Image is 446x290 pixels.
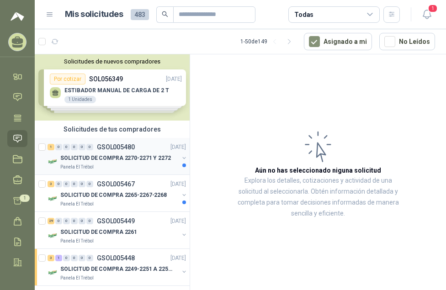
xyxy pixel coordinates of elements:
[255,165,381,175] h3: Aún no has seleccionado niguna solicitud
[35,121,190,138] div: Solicitudes de tus compradores
[97,218,135,224] p: GSOL005449
[55,181,62,187] div: 0
[79,255,85,261] div: 0
[48,156,58,167] img: Company Logo
[304,33,372,50] button: Asignado a mi
[48,179,188,208] a: 3 0 0 0 0 0 GSOL005467[DATE] Company LogoSOLICITUD DE COMPRA 2265-2267-2268Panela El Trébol
[55,144,62,150] div: 0
[48,216,188,245] a: 29 0 0 0 0 0 GSOL005449[DATE] Company LogoSOLICITUD DE COMPRA 2261Panela El Trébol
[48,253,188,282] a: 3 1 0 0 0 0 GSOL005448[DATE] Company LogoSOLICITUD DE COMPRA 2249-2251 A 2256-2258 Y 2262Panela E...
[55,255,62,261] div: 1
[60,163,94,171] p: Panela El Trébol
[86,181,93,187] div: 0
[11,11,24,22] img: Logo peakr
[48,230,58,241] img: Company Logo
[86,144,93,150] div: 0
[79,144,85,150] div: 0
[428,4,438,13] span: 1
[48,255,54,261] div: 3
[240,34,297,49] div: 1 - 50 de 149
[71,181,78,187] div: 0
[71,255,78,261] div: 0
[63,181,70,187] div: 0
[379,33,435,50] button: No Leídos
[71,144,78,150] div: 0
[86,218,93,224] div: 0
[162,11,168,17] span: search
[48,181,54,187] div: 3
[170,254,186,263] p: [DATE]
[170,143,186,152] p: [DATE]
[48,142,188,171] a: 1 0 0 0 0 0 GSOL005480[DATE] Company LogoSOLICITUD DE COMPRA 2270-2271 Y 2272Panela El Trébol
[170,180,186,189] p: [DATE]
[38,58,186,65] button: Solicitudes de nuevos compradores
[63,218,70,224] div: 0
[63,255,70,261] div: 0
[63,144,70,150] div: 0
[35,54,190,121] div: Solicitudes de nuevos compradoresPor cotizarSOL056349[DATE] ESTIBADOR MANUAL DE CARGA DE 2 T1 Uni...
[7,192,27,209] a: 1
[97,144,135,150] p: GSOL005480
[60,154,171,163] p: SOLICITUD DE COMPRA 2270-2271 Y 2272
[60,265,174,274] p: SOLICITUD DE COMPRA 2249-2251 A 2256-2258 Y 2262
[48,193,58,204] img: Company Logo
[131,9,149,20] span: 483
[79,181,85,187] div: 0
[20,195,30,202] span: 1
[79,218,85,224] div: 0
[170,217,186,226] p: [DATE]
[97,255,135,261] p: GSOL005448
[60,191,167,200] p: SOLICITUD DE COMPRA 2265-2267-2268
[48,267,58,278] img: Company Logo
[86,255,93,261] div: 0
[48,218,54,224] div: 29
[60,274,94,282] p: Panela El Trébol
[419,6,435,23] button: 1
[48,144,54,150] div: 1
[97,181,135,187] p: GSOL005467
[60,237,94,245] p: Panela El Trébol
[71,218,78,224] div: 0
[60,200,94,208] p: Panela El Trébol
[65,8,123,21] h1: Mis solicitudes
[294,10,313,20] div: Todas
[55,218,62,224] div: 0
[236,175,400,219] p: Explora los detalles, cotizaciones y actividad de una solicitud al seleccionarla. Obtén informaci...
[60,228,137,237] p: SOLICITUD DE COMPRA 2261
